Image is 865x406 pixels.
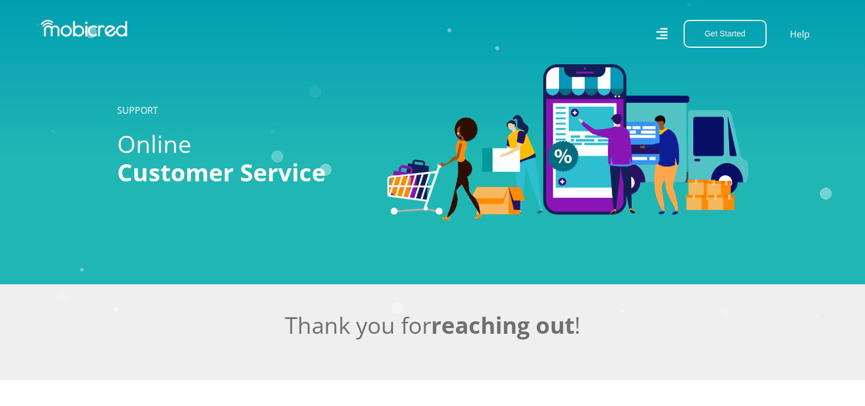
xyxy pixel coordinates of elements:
a: Help [789,27,810,42]
img: Categories [387,64,748,220]
img: Mobicred [41,20,127,37]
button: Get Started [684,20,767,48]
a: SUPPORT [117,104,158,117]
h1: Online [117,130,370,187]
span: Customer Service [117,156,326,188]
